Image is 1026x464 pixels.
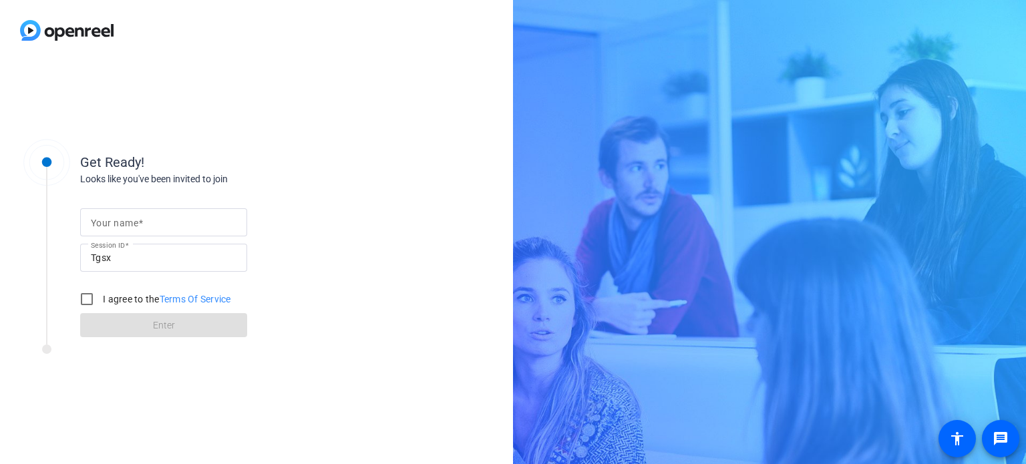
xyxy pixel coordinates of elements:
div: Get Ready! [80,152,347,172]
label: I agree to the [100,292,231,306]
mat-icon: accessibility [949,431,965,447]
mat-icon: message [993,431,1009,447]
div: Looks like you've been invited to join [80,172,347,186]
mat-label: Session ID [91,241,125,249]
a: Terms Of Service [160,294,231,304]
mat-label: Your name [91,218,138,228]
